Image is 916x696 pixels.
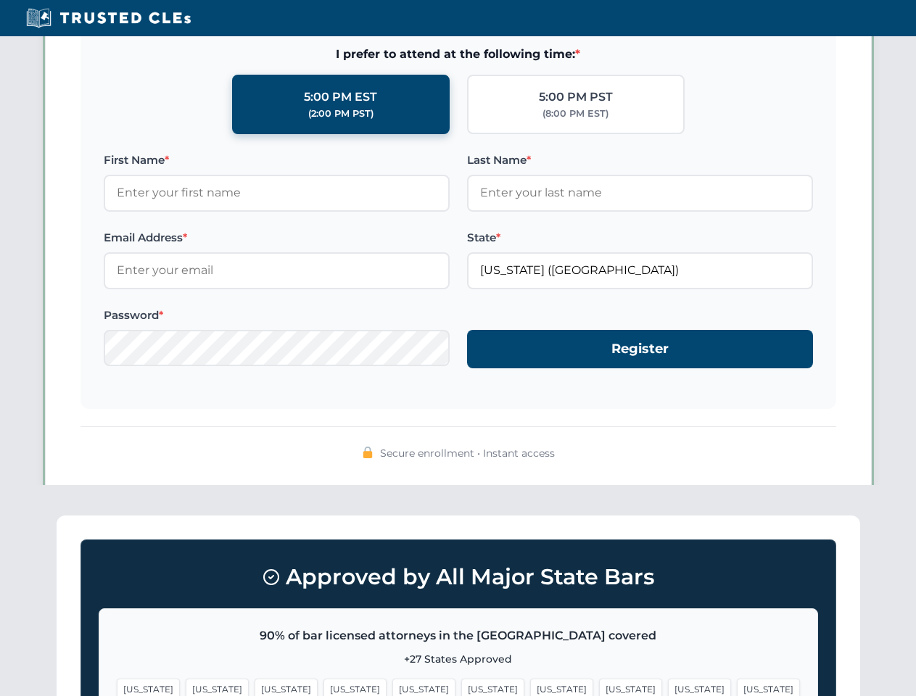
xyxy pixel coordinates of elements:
[467,252,813,289] input: Florida (FL)
[539,88,613,107] div: 5:00 PM PST
[117,626,800,645] p: 90% of bar licensed attorneys in the [GEOGRAPHIC_DATA] covered
[104,229,450,246] label: Email Address
[542,107,608,121] div: (8:00 PM EST)
[117,651,800,667] p: +27 States Approved
[380,445,555,461] span: Secure enrollment • Instant access
[362,447,374,458] img: 🔒
[104,175,450,211] input: Enter your first name
[304,88,377,107] div: 5:00 PM EST
[467,175,813,211] input: Enter your last name
[467,330,813,368] button: Register
[104,307,450,324] label: Password
[467,229,813,246] label: State
[467,152,813,169] label: Last Name
[104,45,813,64] span: I prefer to attend at the following time:
[22,7,195,29] img: Trusted CLEs
[308,107,374,121] div: (2:00 PM PST)
[99,558,818,597] h3: Approved by All Major State Bars
[104,152,450,169] label: First Name
[104,252,450,289] input: Enter your email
